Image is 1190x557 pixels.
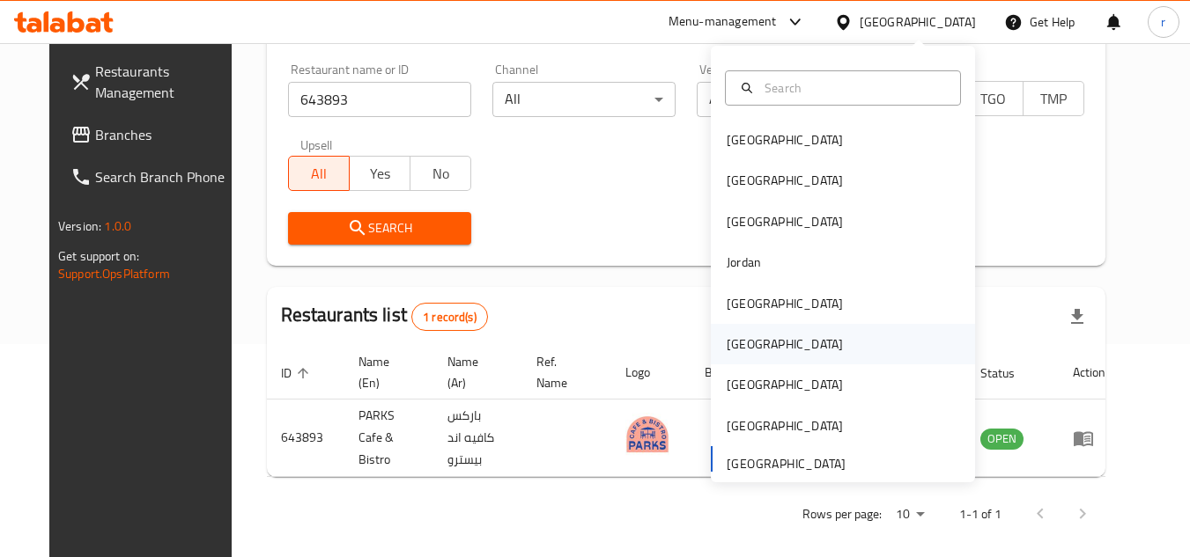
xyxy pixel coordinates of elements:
div: [GEOGRAPHIC_DATA] [727,212,843,231]
div: All [492,82,676,117]
label: Upsell [300,138,333,150]
div: [GEOGRAPHIC_DATA] [860,12,976,32]
span: ID [281,363,314,384]
button: Search [288,212,471,245]
div: Menu-management [669,11,777,33]
a: Branches [56,114,248,156]
button: Yes [349,156,410,191]
span: Ref. Name [536,351,590,393]
div: [GEOGRAPHIC_DATA] [727,294,843,313]
div: [GEOGRAPHIC_DATA] [727,416,843,436]
span: Restaurants Management [95,61,234,103]
span: TMP [1031,86,1077,112]
div: All [697,82,880,117]
span: 1.0.0 [104,215,131,238]
p: 1-1 of 1 [959,503,1002,525]
div: [GEOGRAPHIC_DATA] [727,130,843,150]
button: TMP [1023,81,1084,116]
h2: Restaurant search [288,21,1084,48]
div: [GEOGRAPHIC_DATA] [727,375,843,394]
input: Search for restaurant name or ID.. [288,82,471,117]
div: [GEOGRAPHIC_DATA] [727,171,843,190]
span: Search [302,217,457,239]
span: OPEN [980,429,1024,449]
td: 643893 [267,399,344,477]
div: Export file [1056,296,1098,338]
td: باركس كافيه اند بيسترو [433,399,522,477]
button: All [288,156,350,191]
button: TGO [962,81,1024,116]
h2: Restaurants list [281,302,488,331]
th: Logo [611,346,691,399]
img: PARKS Cafe & Bistro [625,413,669,457]
td: PARKS Cafe & Bistro [344,399,433,477]
input: Search [758,78,950,98]
a: Support.OpsPlatform [58,262,170,285]
span: Yes [357,161,403,187]
span: Name (Ar) [447,351,501,393]
div: Total records count [411,303,488,331]
div: Menu [1073,428,1105,449]
div: [GEOGRAPHIC_DATA] [727,334,843,354]
div: OPEN [980,429,1024,450]
th: Action [1059,346,1120,399]
span: All [296,161,343,187]
td: 5 [691,399,752,477]
span: Get support on: [58,245,139,268]
a: Restaurants Management [56,50,248,114]
span: Version: [58,215,101,238]
button: No [410,156,471,191]
span: TGO [970,86,1016,112]
span: Name (En) [358,351,412,393]
div: Rows per page: [889,502,931,528]
span: No [418,161,464,187]
span: Status [980,363,1038,384]
span: r [1161,12,1165,32]
th: Branches [691,346,752,399]
a: Search Branch Phone [56,156,248,198]
span: 1 record(s) [412,309,487,326]
span: Branches [95,124,234,145]
p: Rows per page: [802,503,882,525]
table: enhanced table [267,346,1120,477]
span: Search Branch Phone [95,166,234,187]
div: Jordan [727,253,761,272]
